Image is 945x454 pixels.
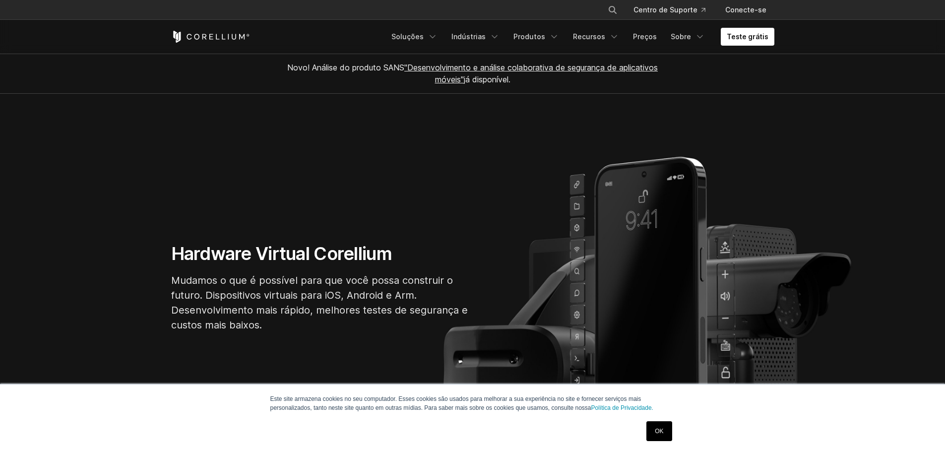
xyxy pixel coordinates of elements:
a: "Desenvolvimento e análise colaborativa de segurança de aplicativos móveis" [404,63,658,84]
font: Soluções [391,32,424,41]
font: Recursos [573,32,605,41]
a: Política de Privacidade. [591,404,653,411]
font: Indústrias [451,32,486,41]
font: Teste grátis [727,32,768,41]
a: OK [646,421,672,441]
font: Sobre [671,32,691,41]
font: Novo! Análise do produto SANS [287,63,404,72]
font: Centro de Suporte [633,5,697,14]
font: Conecte-se [725,5,766,14]
font: Preços [633,32,657,41]
div: Menu de navegação [596,1,774,19]
font: já disponível. [464,74,510,84]
font: Hardware Virtual Corellium [171,243,392,264]
div: Menu de navegação [385,28,774,46]
font: Produtos [513,32,545,41]
font: Mudamos o que é possível para que você possa construir o futuro. Dispositivos virtuais para iOS, ... [171,274,468,331]
button: Procurar [604,1,622,19]
font: OK [655,428,663,435]
font: Este site armazena cookies no seu computador. Esses cookies são usados ​​para melhorar a sua expe... [270,395,641,411]
a: Página inicial do Corellium [171,31,250,43]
